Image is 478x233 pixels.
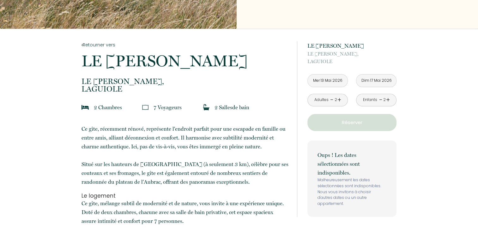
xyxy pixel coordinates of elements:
[318,151,386,177] p: Oups ! Les dates sélectionnées sont indisponibles.
[379,95,382,105] a: -
[82,78,289,85] span: LE [PERSON_NAME],
[337,95,341,105] a: +
[308,75,348,87] input: Arrivée
[82,41,289,48] a: Retourner vers
[386,95,390,105] a: +
[307,41,396,50] p: LE [PERSON_NAME]
[154,103,182,112] p: 7 Voyageur
[363,97,377,103] div: Enfants
[356,75,396,87] input: Départ
[318,177,386,207] p: Malheureusement les dates sélectionnées sont indisponibles. Nous vous invitons à choisir d'autres...
[330,95,334,105] a: -
[179,104,182,111] span: s
[314,97,328,103] div: Adultes
[82,78,289,93] p: LAGUIOLE
[310,119,394,126] p: Réserver
[82,193,289,199] h3: Le logement
[230,104,232,111] span: s
[82,126,288,185] span: Ce gîte, récemment rénové, représente l'endroit parfait pour une escapade en famille ou entre ami...
[307,114,396,131] button: Réserver
[334,97,337,103] div: 2
[82,53,289,69] p: LE [PERSON_NAME]
[120,104,122,111] span: s
[307,50,396,58] span: LE [PERSON_NAME],
[94,103,122,112] p: 2 Chambre
[142,104,148,111] img: guests
[307,50,396,65] p: LAGUIOLE
[215,103,249,112] p: 2 Salle de bain
[383,97,386,103] div: 2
